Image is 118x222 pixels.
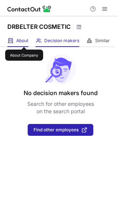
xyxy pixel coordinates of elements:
button: Find other employees [28,124,93,136]
header: No decision makers found [24,88,98,97]
span: Decision makers [44,38,79,44]
h1: DRBELTER COSMETIC [7,22,71,31]
img: ContactOut v5.3.10 [7,4,52,13]
span: Similar [95,38,110,44]
span: About [16,38,28,44]
span: Find other employees [34,127,79,132]
p: Search for other employees on the search portal [27,100,94,115]
img: No leads found [45,54,76,84]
